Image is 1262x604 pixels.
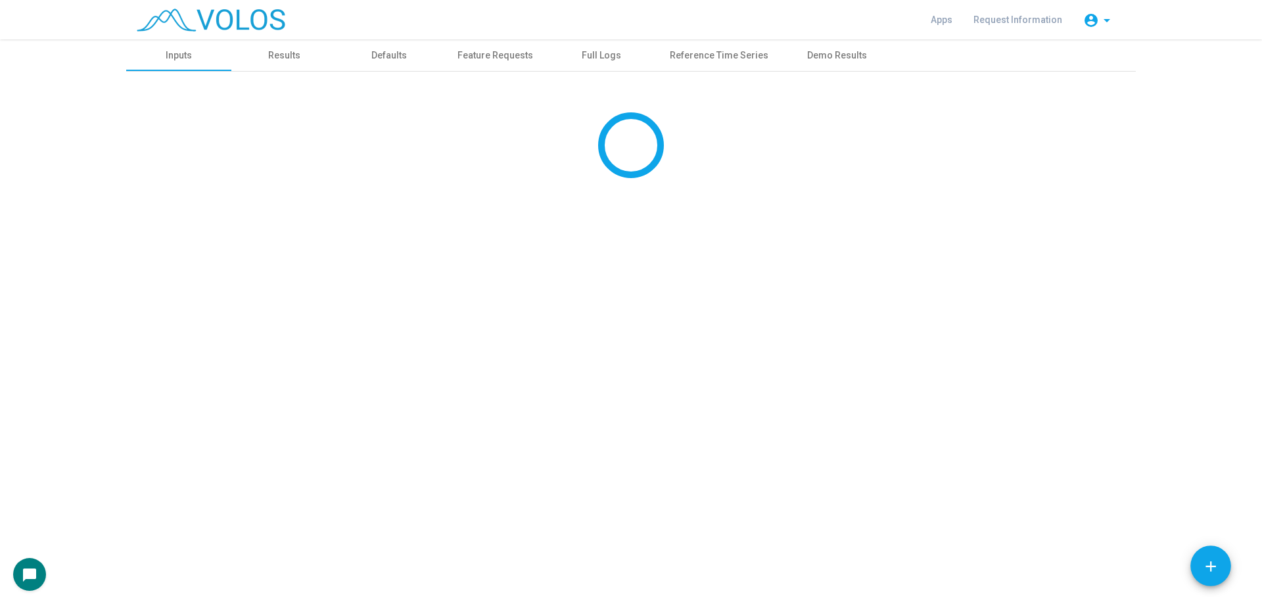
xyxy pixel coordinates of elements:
span: Request Information [973,14,1062,25]
mat-icon: add [1202,558,1219,575]
div: Defaults [371,49,407,62]
mat-icon: arrow_drop_down [1099,12,1115,28]
mat-icon: account_circle [1083,12,1099,28]
a: Request Information [963,8,1073,32]
div: Demo Results [807,49,867,62]
div: Results [268,49,300,62]
button: Add icon [1190,546,1231,586]
div: Reference Time Series [670,49,768,62]
mat-icon: chat_bubble [22,567,37,583]
div: Feature Requests [457,49,533,62]
span: Apps [931,14,952,25]
a: Apps [920,8,963,32]
div: Inputs [166,49,192,62]
div: Full Logs [582,49,621,62]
